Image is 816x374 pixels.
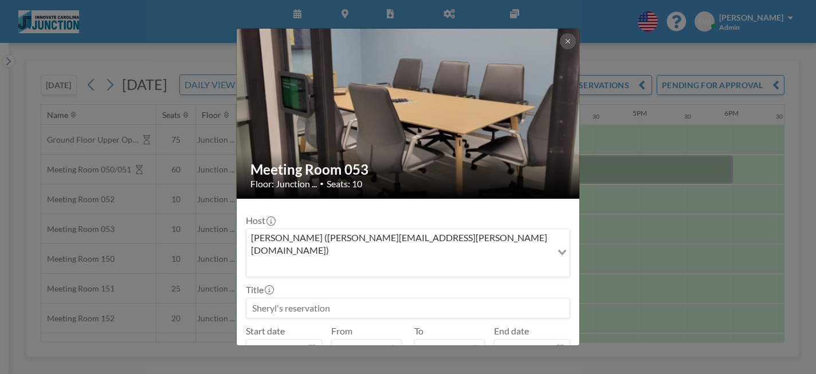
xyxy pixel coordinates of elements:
[331,325,352,337] label: From
[246,215,274,226] label: Host
[406,329,410,355] span: -
[327,178,362,190] span: Seats: 10
[246,284,273,296] label: Title
[248,259,551,274] input: Search for option
[246,298,570,318] input: Sheryl's reservation
[237,27,580,200] img: 537.jpg
[494,325,529,337] label: End date
[246,325,285,337] label: Start date
[250,178,317,190] span: Floor: Junction ...
[246,229,570,277] div: Search for option
[249,231,550,257] span: [PERSON_NAME] ([PERSON_NAME][EMAIL_ADDRESS][PERSON_NAME][DOMAIN_NAME])
[414,325,423,337] label: To
[320,179,324,188] span: •
[250,161,567,178] h2: Meeting Room 053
